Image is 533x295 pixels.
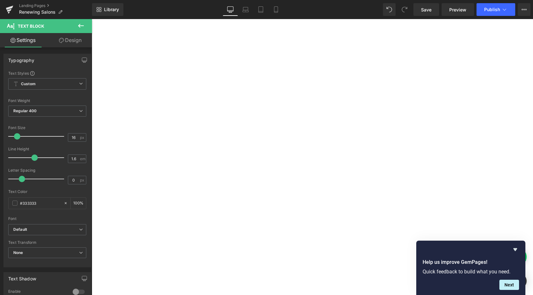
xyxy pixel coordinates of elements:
[8,216,86,221] div: Font
[8,189,86,194] div: Text Color
[8,272,36,281] div: Text Shadow
[423,258,519,266] h2: Help us improve GemPages!
[80,135,85,140] span: px
[80,178,85,182] span: px
[104,7,119,12] span: Library
[449,6,466,13] span: Preview
[499,280,519,290] button: Next question
[8,54,34,63] div: Typography
[47,33,93,47] a: Design
[8,168,86,173] div: Letter Spacing
[511,246,519,253] button: Hide survey
[92,3,123,16] a: New Library
[8,147,86,151] div: Line Height
[21,81,36,87] b: Custom
[423,246,519,290] div: Help us improve GemPages!
[442,3,474,16] a: Preview
[421,6,431,13] span: Save
[71,198,86,209] div: %
[13,227,27,232] i: Default
[398,3,411,16] button: Redo
[383,3,396,16] button: Undo
[8,71,86,76] div: Text Styles
[423,269,519,275] p: Quick feedback to build what you need.
[223,3,238,16] a: Desktop
[238,3,253,16] a: Laptop
[18,24,44,29] span: Text Block
[484,7,500,12] span: Publish
[8,126,86,130] div: Font Size
[518,3,530,16] button: More
[477,3,515,16] button: Publish
[80,157,85,161] span: em
[19,3,92,8] a: Landing Pages
[13,108,37,113] b: Regular 400
[8,240,86,245] div: Text Transform
[20,200,61,207] input: Color
[19,10,56,15] span: Renewing Salons
[13,250,23,255] b: None
[253,3,268,16] a: Tablet
[8,99,86,103] div: Font Weight
[268,3,284,16] a: Mobile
